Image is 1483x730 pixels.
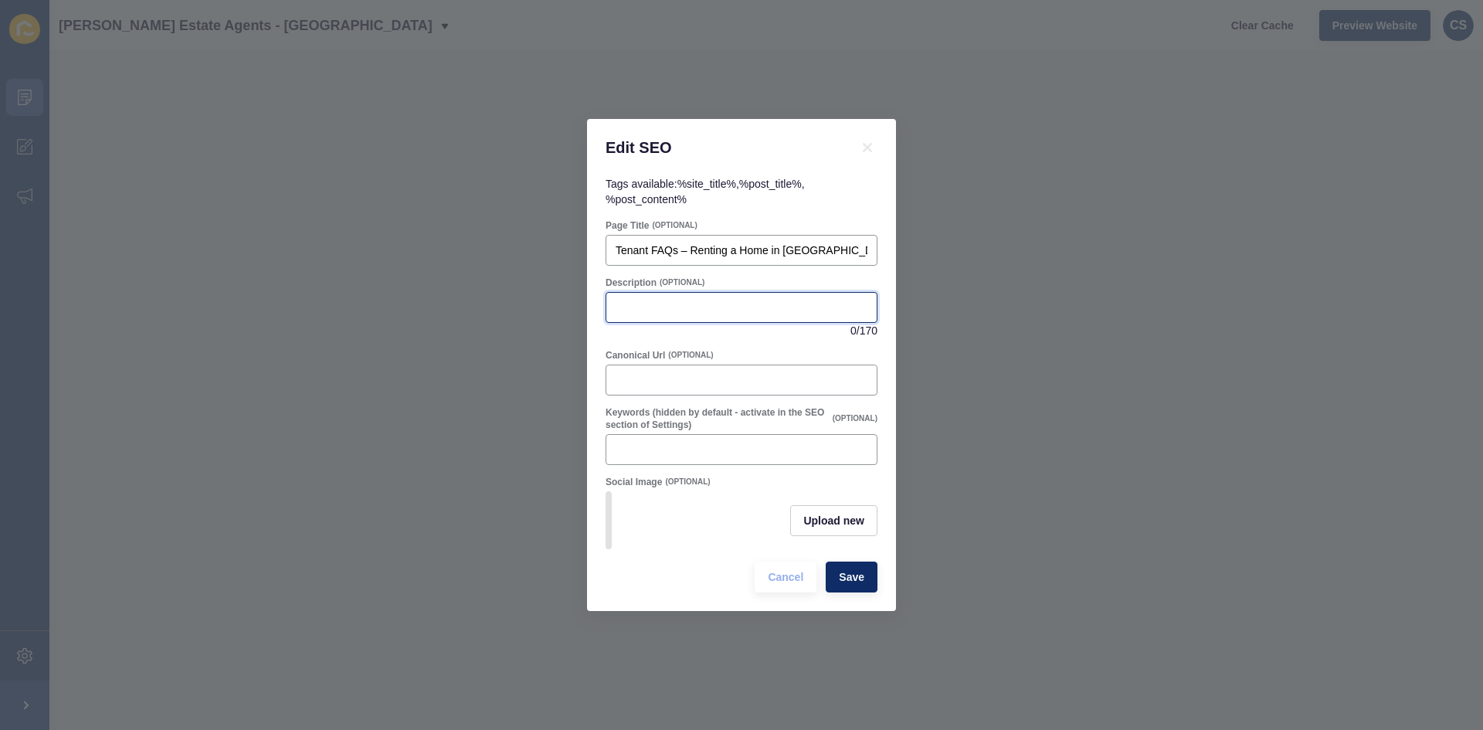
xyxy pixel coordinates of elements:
[606,349,665,362] label: Canonical Url
[606,406,830,431] label: Keywords (hidden by default - activate in the SEO section of Settings)
[606,476,662,488] label: Social Image
[652,220,697,231] span: (OPTIONAL)
[850,323,857,338] span: 0
[755,562,816,592] button: Cancel
[606,178,805,205] span: Tags available: , ,
[790,505,877,536] button: Upload new
[826,562,877,592] button: Save
[839,569,864,585] span: Save
[860,323,877,338] span: 170
[606,138,839,158] h1: Edit SEO
[833,413,877,424] span: (OPTIONAL)
[803,513,864,528] span: Upload new
[660,277,704,288] span: (OPTIONAL)
[668,350,713,361] span: (OPTIONAL)
[606,277,657,289] label: Description
[606,193,687,205] code: %post_content%
[677,178,736,190] code: %site_title%
[857,323,860,338] span: /
[606,219,649,232] label: Page Title
[739,178,802,190] code: %post_title%
[665,477,710,487] span: (OPTIONAL)
[768,569,803,585] span: Cancel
